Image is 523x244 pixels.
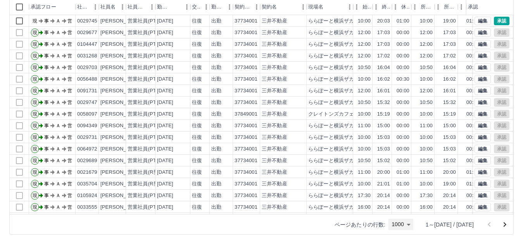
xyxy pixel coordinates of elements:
[33,18,37,24] text: 現
[397,111,409,118] div: 00:00
[235,52,257,60] div: 37734001
[128,145,168,153] div: 営業社員(PT契約)
[475,52,491,60] button: 編集
[475,75,491,83] button: 編集
[235,122,257,130] div: 37734001
[33,65,37,70] text: 現
[157,52,173,60] div: [DATE]
[420,52,433,60] div: 12:00
[358,17,371,25] div: 10:00
[388,219,413,230] div: 1000
[33,30,37,35] text: 現
[128,64,168,71] div: 営業社員(PT契約)
[67,88,72,93] text: 営
[211,29,221,36] div: 出勤
[77,157,97,164] div: 0029689
[128,29,168,36] div: 営業社員(PT契約)
[77,41,97,48] div: 0104447
[44,76,49,82] text: 事
[377,122,390,130] div: 15:00
[56,100,60,105] text: Ａ
[262,111,287,118] div: 三井不動産
[475,168,491,177] button: 編集
[420,76,433,83] div: 10:00
[420,29,433,36] div: 12:00
[100,134,143,141] div: [PERSON_NAME]
[192,134,202,141] div: 往復
[100,17,143,25] div: [PERSON_NAME]
[420,134,433,141] div: 10:00
[308,134,425,141] div: ららぽーと横浜ザガーデンレストランフォーシュン
[77,76,97,83] div: 0056488
[211,157,221,164] div: 出勤
[44,53,49,59] text: 事
[224,1,235,13] button: メニュー
[443,52,456,60] div: 17:02
[235,134,257,141] div: 37734001
[157,157,173,164] div: [DATE]
[308,157,425,164] div: ららぽーと横浜ザガーデンレストランフォーシュン
[44,42,49,47] text: 事
[475,17,491,25] button: 編集
[44,135,49,140] text: 事
[262,41,287,48] div: 三井不動産
[443,111,456,118] div: 15:19
[67,65,72,70] text: 営
[262,52,287,60] div: 三井不動産
[358,134,371,141] div: 10:00
[397,29,409,36] div: 00:00
[262,145,287,153] div: 三井不動産
[211,134,221,141] div: 出勤
[211,17,221,25] div: 出勤
[377,29,390,36] div: 17:03
[443,134,456,141] div: 15:03
[192,64,202,71] div: 往復
[117,1,128,13] button: メニュー
[377,17,390,25] div: 20:03
[157,64,173,71] div: [DATE]
[157,76,173,83] div: [DATE]
[157,122,173,130] div: [DATE]
[77,52,97,60] div: 0031268
[308,99,425,106] div: ららぽーと横浜ザガーデンレストランフォーシュン
[157,17,173,25] div: [DATE]
[475,191,491,200] button: 編集
[100,29,143,36] div: [PERSON_NAME]
[128,87,168,95] div: 営業社員(PT契約)
[358,145,371,153] div: 10:00
[77,134,97,141] div: 0029731
[56,146,60,152] text: Ａ
[235,87,257,95] div: 37734001
[192,122,202,130] div: 往復
[56,76,60,82] text: Ａ
[157,41,173,48] div: [DATE]
[308,145,425,153] div: ららぽーと横浜ザガーデンレストランフォーシュン
[192,76,202,83] div: 往復
[100,111,143,118] div: [PERSON_NAME]
[211,41,221,48] div: 出勤
[235,145,257,153] div: 37734001
[67,53,72,59] text: 営
[308,111,354,118] div: クレイトンズカフェ
[377,52,390,60] div: 17:02
[466,17,479,25] div: 01:00
[100,99,143,106] div: [PERSON_NAME]
[397,145,409,153] div: 00:00
[358,64,371,71] div: 10:50
[420,64,433,71] div: 10:50
[157,111,173,118] div: [DATE]
[420,99,433,106] div: 10:50
[475,121,491,130] button: 編集
[100,122,143,130] div: [PERSON_NAME]
[377,111,390,118] div: 15:19
[358,41,371,48] div: 12:00
[308,76,425,83] div: ららぽーと横浜ザガーデンレストランフォーシュン
[56,123,60,128] text: Ａ
[56,65,60,70] text: Ａ
[56,18,60,24] text: Ａ
[67,146,72,152] text: 営
[494,17,509,25] button: 承認
[235,157,257,164] div: 37734001
[128,52,168,60] div: 営業社員(PT契約)
[100,76,143,83] div: [PERSON_NAME]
